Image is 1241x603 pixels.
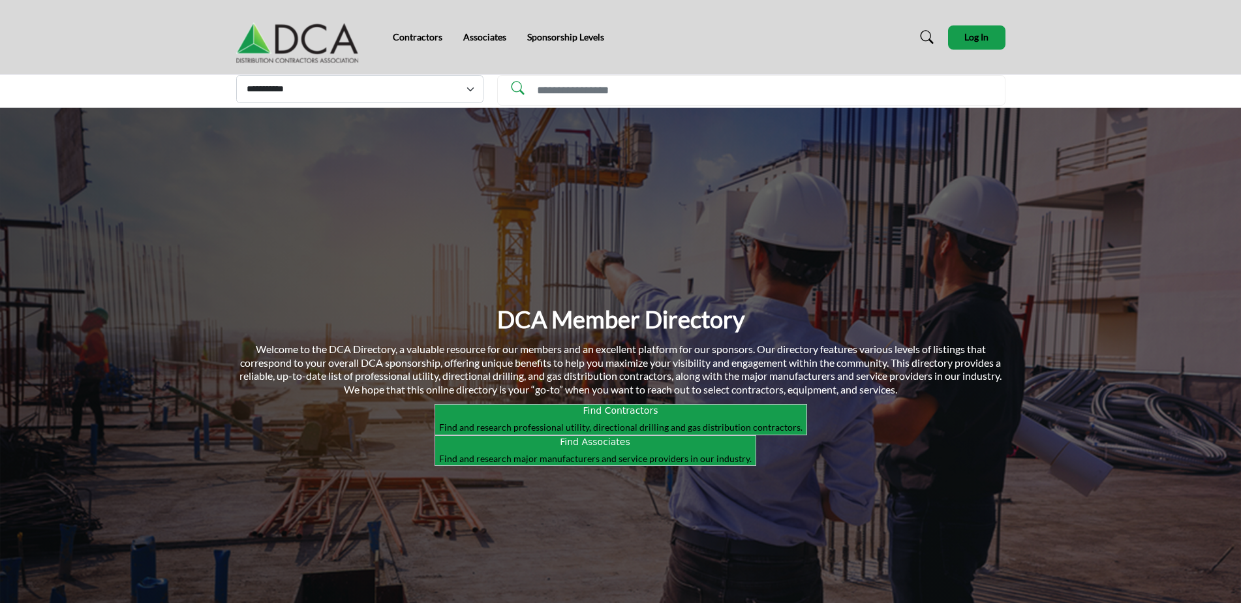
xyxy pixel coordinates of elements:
span: Welcome to the DCA Directory, a valuable resource for our members and an excellent platform for o... [239,343,1002,395]
a: Search [908,27,941,48]
span: Log In [964,31,988,42]
select: Select Listing Type Dropdown [236,75,483,103]
h2: Find Associates [439,437,752,448]
h1: DCA Member Directory [497,304,744,335]
button: Find Associates Find and research major manufacturers and service providers in our industry. [435,435,756,466]
a: Sponsorship Levels [527,31,604,42]
h2: Find Contractors [439,405,803,416]
p: Find and research major manufacturers and service providers in our industry. [439,452,752,465]
img: Site Logo [236,11,365,63]
button: Log In [948,25,1005,50]
a: Contractors [393,31,442,42]
p: Find and research professional utility, directional drilling and gas distribution contractors. [439,421,803,434]
input: Search Solutions [497,75,1005,106]
button: Find Contractors Find and research professional utility, directional drilling and gas distributio... [435,404,807,435]
a: Associates [463,31,506,42]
